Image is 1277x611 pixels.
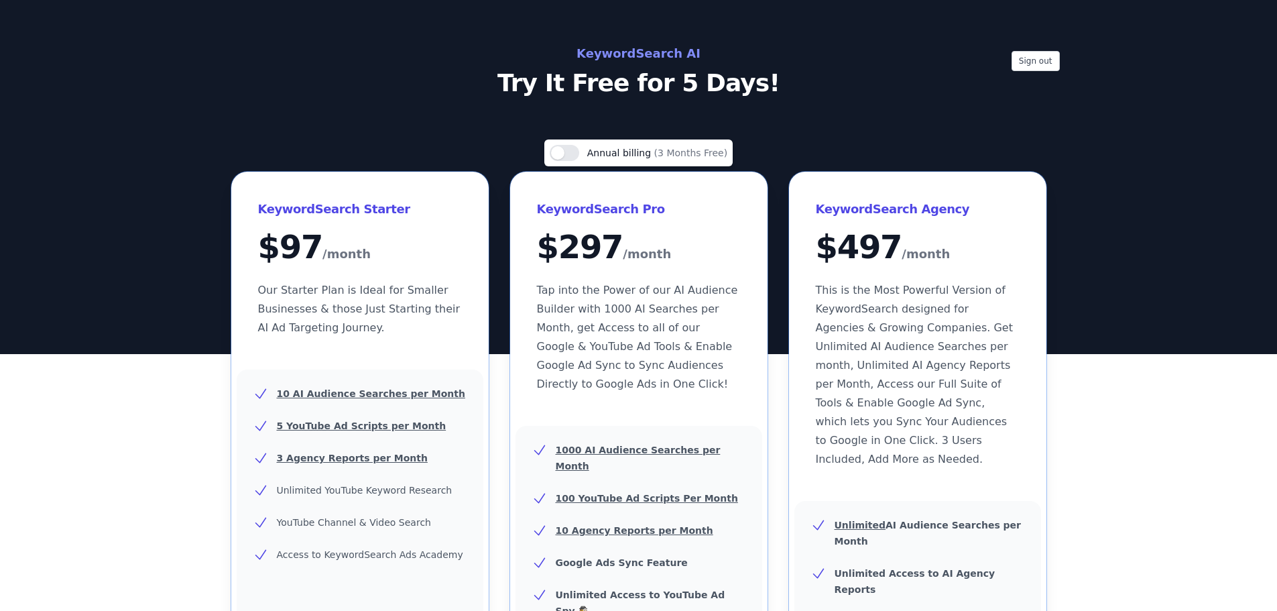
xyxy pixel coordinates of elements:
button: Sign out [1012,51,1060,71]
span: Unlimited YouTube Keyword Research [277,485,452,496]
u: Unlimited [835,520,886,531]
h3: KeywordSearch Pro [537,199,741,220]
div: $ 97 [258,231,462,265]
u: 100 YouTube Ad Scripts Per Month [556,493,738,504]
span: YouTube Channel & Video Search [277,517,431,528]
u: 5 YouTube Ad Scripts per Month [277,421,446,431]
span: Access to KeywordSearch Ads Academy [277,549,463,560]
span: Annual billing [587,148,654,158]
p: Try It Free for 5 Days! [339,70,939,97]
span: /month [902,243,950,265]
span: /month [322,243,371,265]
h2: KeywordSearch AI [339,43,939,64]
u: 10 AI Audience Searches per Month [277,388,465,399]
span: (3 Months Free) [654,148,728,158]
u: 10 Agency Reports per Month [556,525,713,536]
div: $ 297 [537,231,741,265]
span: Our Starter Plan is Ideal for Smaller Businesses & those Just Starting their AI Ad Targeting Jour... [258,284,461,334]
u: 1000 AI Audience Searches per Month [556,445,721,471]
b: AI Audience Searches per Month [835,520,1022,547]
h3: KeywordSearch Starter [258,199,462,220]
span: /month [623,243,671,265]
span: This is the Most Powerful Version of KeywordSearch designed for Agencies & Growing Companies. Get... [816,284,1013,465]
span: Tap into the Power of our AI Audience Builder with 1000 AI Searches per Month, get Access to all ... [537,284,738,390]
u: 3 Agency Reports per Month [277,453,428,463]
div: $ 497 [816,231,1020,265]
b: Google Ads Sync Feature [556,557,688,568]
b: Unlimited Access to AI Agency Reports [835,568,995,595]
h3: KeywordSearch Agency [816,199,1020,220]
